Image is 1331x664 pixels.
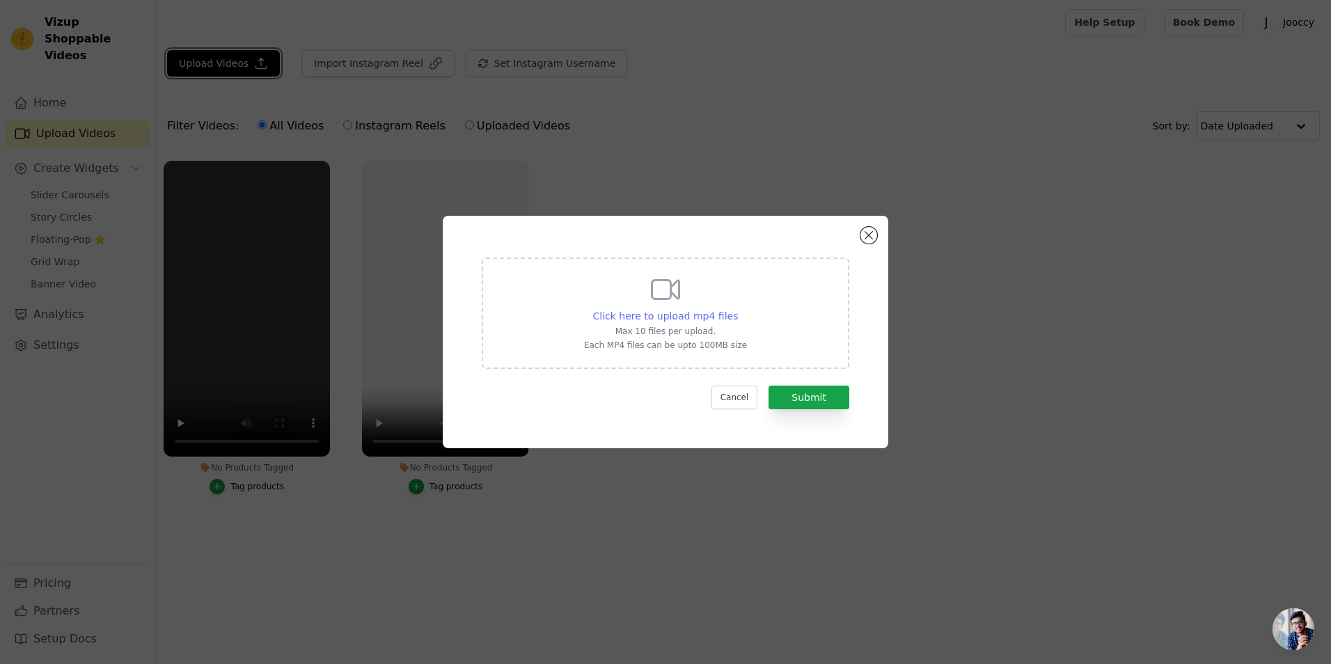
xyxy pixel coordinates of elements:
button: Close modal [860,227,877,244]
div: 开放式聊天 [1273,608,1314,650]
p: Max 10 files per upload. [584,326,747,337]
button: Cancel [711,386,758,409]
p: Each MP4 files can be upto 100MB size [584,340,747,351]
span: Click here to upload mp4 files [593,310,739,322]
button: Submit [769,386,849,409]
